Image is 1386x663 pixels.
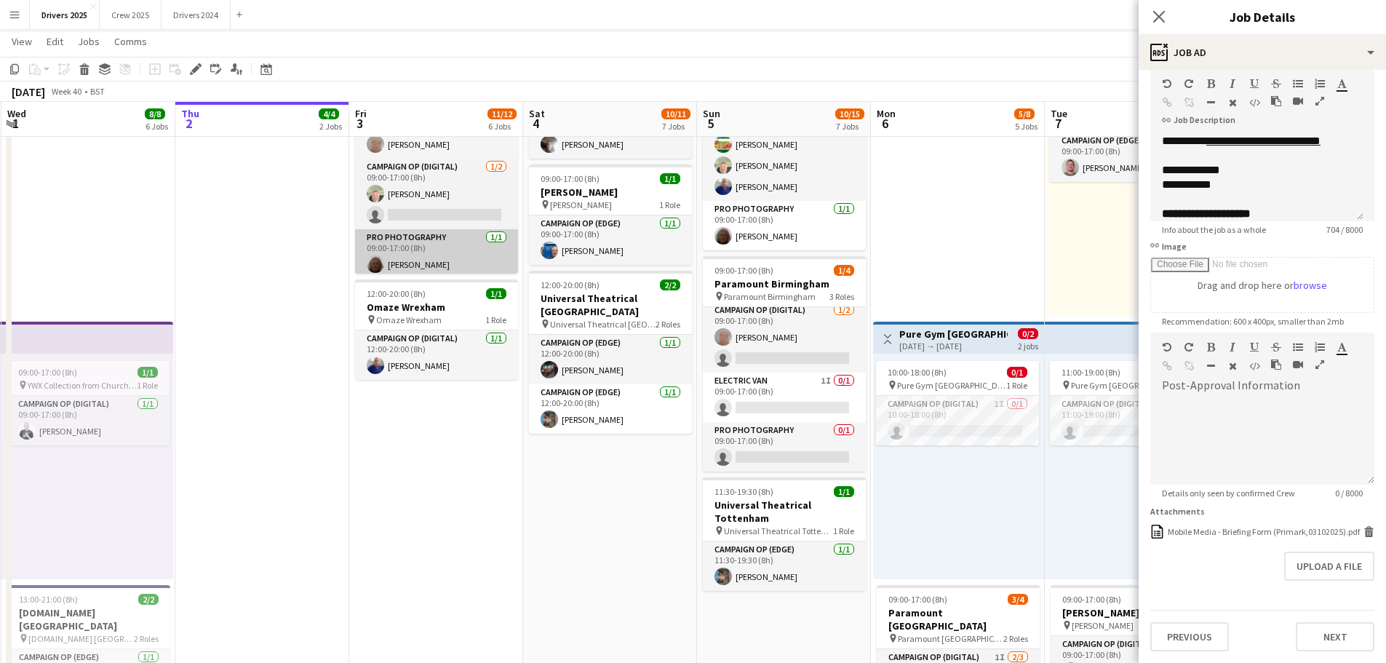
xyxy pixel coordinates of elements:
[134,633,159,644] span: 2 Roles
[1162,78,1172,90] button: Undo
[1315,95,1325,107] button: Fullscreen
[1050,98,1213,182] app-job-card: 09:00-17:00 (8h)1/1 Reset [GEOGRAPHIC_DATA]1 RoleCampaign Op (Edge)1/109:00-17:00 (8h)[PERSON_NAME]
[5,115,26,132] span: 1
[1006,380,1027,391] span: 1 Role
[703,373,866,422] app-card-role: Electric Van1I0/109:00-17:00 (8h)
[662,121,690,132] div: 7 Jobs
[6,32,38,51] a: View
[1184,78,1194,90] button: Redo
[877,107,896,120] span: Mon
[1293,341,1303,353] button: Unordered List
[660,279,680,290] span: 2/2
[1048,115,1067,132] span: 7
[703,109,866,201] app-card-role: Campaign Op (Digital)3/309:00-17:00 (8h)[PERSON_NAME][PERSON_NAME][PERSON_NAME]
[541,173,600,184] span: 09:00-17:00 (8h)
[7,361,170,445] div: 09:00-17:00 (8h)1/1 YWX Collection from Church [PERSON_NAME]1 RoleCampaign Op (Digital)1/109:00-1...
[1018,328,1038,339] span: 0/2
[1315,359,1325,370] button: Fullscreen
[1206,97,1216,108] button: Horizontal Line
[1249,360,1259,372] button: HTML Code
[703,256,866,472] app-job-card: 09:00-17:00 (8h)1/4Paramount Birmingham Paramount Birmingham3 RolesCampaign Op (Digital)1/209:00-...
[355,279,518,380] app-job-card: 12:00-20:00 (8h)1/1Omaze Wrexham Omaze Wrexham1 RoleCampaign Op (Digital)1/112:00-20:00 (8h)[PERS...
[888,367,947,378] span: 10:00-18:00 (8h)
[146,121,168,132] div: 6 Jobs
[550,199,612,210] span: [PERSON_NAME]
[1206,360,1216,372] button: Horizontal Line
[1015,121,1037,132] div: 5 Jobs
[1249,78,1259,90] button: Underline
[703,107,720,120] span: Sun
[529,335,692,384] app-card-role: Campaign Op (Edge)1/112:00-20:00 (8h)[PERSON_NAME]
[703,477,866,591] app-job-card: 11:30-19:30 (8h)1/1Universal Theatrical Tottenham Universal Theatrical Tottenham1 RoleCampaign Op...
[162,1,231,29] button: Drivers 2024
[7,396,170,445] app-card-role: Campaign Op (Digital)1/109:00-17:00 (8h)[PERSON_NAME]
[1139,7,1386,26] h3: Job Details
[659,199,680,210] span: 1 Role
[1150,506,1205,517] label: Attachments
[529,107,545,120] span: Sat
[1168,526,1360,537] div: Mobile Media - Briefing Form (Primark,03102025).pdf
[7,107,26,120] span: Wed
[1051,107,1067,120] span: Tue
[28,380,137,391] span: YWX Collection from Church [PERSON_NAME]
[355,58,518,274] div: 09:00-17:00 (8h)3/4Paramount Birmingham Paramount Birmingham3 RolesCampaign Op (Digital)1/109:00-...
[30,1,100,29] button: Drivers 2025
[1062,594,1121,605] span: 09:00-17:00 (8h)
[1227,97,1238,108] button: Clear Formatting
[19,594,78,605] span: 13:00-21:00 (8h)
[485,314,506,325] span: 1 Role
[1315,78,1325,90] button: Ordered List
[1315,341,1325,353] button: Ordered List
[487,108,517,119] span: 11/12
[1323,488,1374,499] span: 0 / 8000
[1315,224,1374,235] span: 704 / 8000
[1227,341,1238,353] button: Italic
[703,422,866,472] app-card-role: Pro Photography0/109:00-17:00 (8h)
[1184,341,1194,353] button: Redo
[355,301,518,314] h3: Omaze Wrexham
[18,367,77,378] span: 09:00-17:00 (8h)
[1150,488,1307,499] span: Details only seen by confirmed Crew
[541,279,600,290] span: 12:00-20:00 (8h)
[833,525,854,536] span: 1 Role
[888,594,947,605] span: 09:00-17:00 (8h)
[1050,132,1213,182] app-card-role: Campaign Op (Edge)1/109:00-17:00 (8h)[PERSON_NAME]
[529,384,692,434] app-card-role: Campaign Op (Edge)1/112:00-20:00 (8h)[PERSON_NAME]
[1014,108,1035,119] span: 5/8
[12,35,32,48] span: View
[829,291,854,302] span: 3 Roles
[876,396,1039,445] app-card-role: Campaign Op (Digital)1I0/110:00-18:00 (8h)
[877,606,1040,632] h3: Paramount [GEOGRAPHIC_DATA]
[1206,341,1216,353] button: Bold
[355,159,518,229] app-card-role: Campaign Op (Digital)1/209:00-17:00 (8h)[PERSON_NAME]
[486,288,506,299] span: 1/1
[1227,78,1238,90] button: Italic
[1284,552,1374,581] button: Upload a file
[1050,396,1213,445] app-card-role: Campaign Op (Digital)1I0/111:00-19:00 (8h)
[1249,341,1259,353] button: Underline
[1206,78,1216,90] button: Bold
[529,292,692,318] h3: Universal Theatrical [GEOGRAPHIC_DATA]
[701,115,720,132] span: 5
[1150,622,1229,651] button: Previous
[661,108,690,119] span: 10/11
[1071,380,1180,391] span: Pure Gym [GEOGRAPHIC_DATA]
[90,86,105,97] div: BST
[100,1,162,29] button: Crew 2025
[108,32,153,51] a: Comms
[1062,367,1120,378] span: 11:00-19:00 (8h)
[1050,361,1213,445] app-job-card: 11:00-19:00 (8h)0/1 Pure Gym [GEOGRAPHIC_DATA]1 RoleCampaign Op (Digital)1I0/111:00-19:00 (8h)
[714,265,773,276] span: 09:00-17:00 (8h)
[1150,224,1278,235] span: Info about the job as a whole
[1003,633,1028,644] span: 2 Roles
[41,32,69,51] a: Edit
[138,594,159,605] span: 2/2
[836,121,864,132] div: 7 Jobs
[529,215,692,265] app-card-role: Campaign Op (Edge)1/109:00-17:00 (8h)[PERSON_NAME]
[138,367,158,378] span: 1/1
[1271,341,1281,353] button: Strikethrough
[899,327,1008,341] h3: Pure Gym [GEOGRAPHIC_DATA]
[1293,359,1303,370] button: Insert video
